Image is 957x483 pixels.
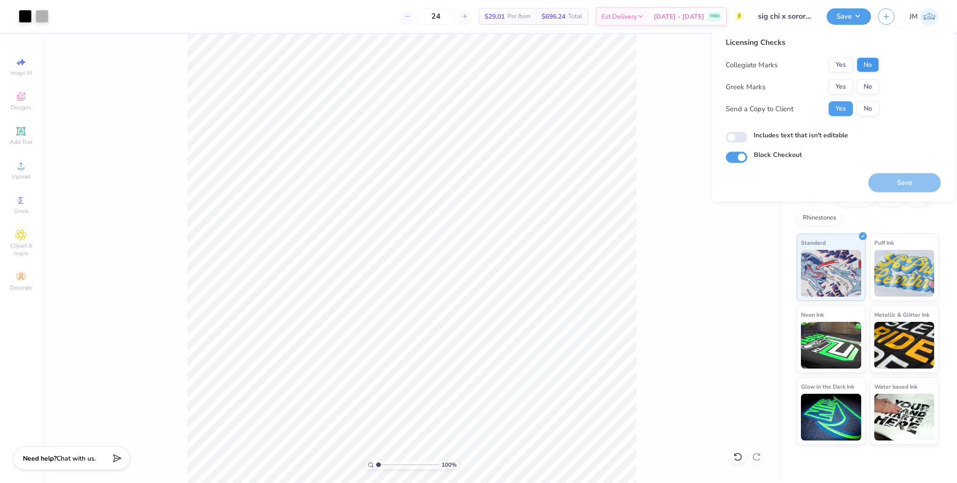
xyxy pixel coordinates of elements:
[542,12,565,21] span: $696.24
[485,12,505,21] span: $29.01
[920,7,938,26] img: John Michael Binayas
[801,394,861,440] img: Glow in the Dark Ink
[874,310,929,320] span: Metallic & Glitter Ink
[710,13,720,20] span: FREE
[568,12,582,21] span: Total
[909,7,938,26] a: JM
[726,59,778,70] div: Collegiate Marks
[797,211,842,225] div: Rhinestones
[874,394,935,440] img: Water based Ink
[857,79,879,94] button: No
[10,138,32,146] span: Add Text
[726,37,879,48] div: Licensing Checks
[801,310,824,320] span: Neon Ink
[874,250,935,297] img: Puff Ink
[874,382,917,391] span: Water based Ink
[828,57,853,72] button: Yes
[857,101,879,116] button: No
[726,81,765,92] div: Greek Marks
[10,69,32,77] span: Image AI
[801,322,861,369] img: Neon Ink
[654,12,704,21] span: [DATE] - [DATE]
[442,461,457,469] span: 100 %
[754,130,848,140] label: Includes text that isn't editable
[801,238,826,248] span: Standard
[5,242,37,257] span: Clipart & logos
[418,8,454,25] input: – –
[857,57,879,72] button: No
[874,238,894,248] span: Puff Ink
[828,79,853,94] button: Yes
[601,12,637,21] span: Est. Delivery
[12,173,30,180] span: Upload
[874,322,935,369] img: Metallic & Glitter Ink
[726,103,793,114] div: Send a Copy to Client
[827,8,871,25] button: Save
[14,207,29,215] span: Greek
[801,382,854,391] span: Glow in the Dark Ink
[10,284,32,291] span: Decorate
[507,12,530,21] span: Per Item
[754,150,802,160] label: Block Checkout
[828,101,853,116] button: Yes
[11,104,31,111] span: Designs
[57,454,96,463] span: Chat with us.
[23,454,57,463] strong: Need help?
[909,11,918,22] span: JM
[801,250,861,297] img: Standard
[751,7,820,26] input: Untitled Design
